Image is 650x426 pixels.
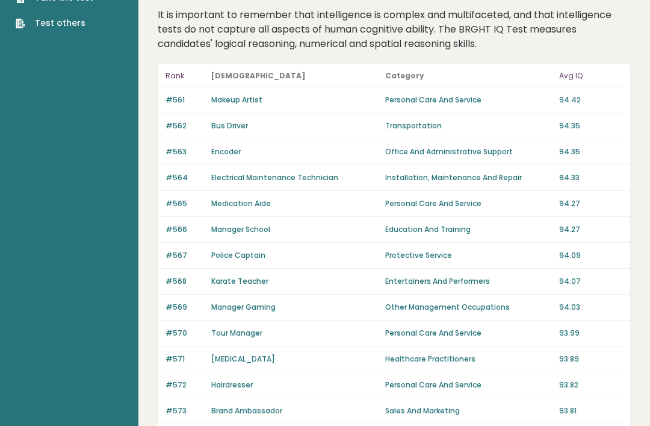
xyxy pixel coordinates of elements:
[211,95,262,105] a: Makeup Artist
[166,250,204,261] p: #567
[166,172,204,183] p: #564
[153,8,636,51] div: It is important to remember that intelligence is complex and multifaceted, and that intelligence ...
[211,172,338,183] a: Electrical Maintenance Technician
[385,276,552,287] p: Entertainers And Performers
[385,354,552,365] p: Healthcare Practitioners
[211,198,271,208] a: Medication Aide
[559,302,623,313] p: 94.03
[559,95,623,105] p: 94.42
[166,276,204,287] p: #568
[559,276,623,287] p: 94.07
[559,198,623,209] p: 94.27
[385,328,552,339] p: Personal Care And Service
[166,354,204,365] p: #571
[211,380,253,390] a: Hairdresser
[385,172,552,183] p: Installation, Maintenance And Repair
[385,95,552,105] p: Personal Care And Service
[166,224,204,235] p: #566
[559,224,623,235] p: 94.27
[559,69,623,83] p: Avg IQ
[166,121,204,131] p: #562
[166,380,204,390] p: #572
[211,121,248,131] a: Bus Driver
[385,70,424,81] b: Category
[385,121,552,131] p: Transportation
[385,250,552,261] p: Protective Service
[559,328,623,339] p: 93.99
[385,380,552,390] p: Personal Care And Service
[211,302,276,312] a: Manager Gaming
[385,146,552,157] p: Office And Administrative Support
[385,302,552,313] p: Other Management Occupations
[211,70,306,81] b: [DEMOGRAPHIC_DATA]
[559,406,623,416] p: 93.81
[211,250,265,260] a: Police Captain
[166,328,204,339] p: #570
[385,224,552,235] p: Education And Training
[166,406,204,416] p: #573
[166,198,204,209] p: #565
[559,146,623,157] p: 94.35
[211,328,262,338] a: Tour Manager
[166,69,204,83] p: Rank
[559,121,623,131] p: 94.35
[166,146,204,157] p: #563
[385,406,552,416] p: Sales And Marketing
[166,302,204,313] p: #569
[211,146,241,157] a: Encoder
[559,380,623,390] p: 93.82
[559,172,623,183] p: 94.33
[211,276,268,286] a: Karate Teacher
[559,250,623,261] p: 94.09
[385,198,552,209] p: Personal Care And Service
[211,406,282,416] a: Brand Ambassador
[559,354,623,365] p: 93.89
[16,17,93,30] a: Test others
[166,95,204,105] p: #561
[211,354,275,364] a: [MEDICAL_DATA]
[211,224,270,234] a: Manager School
